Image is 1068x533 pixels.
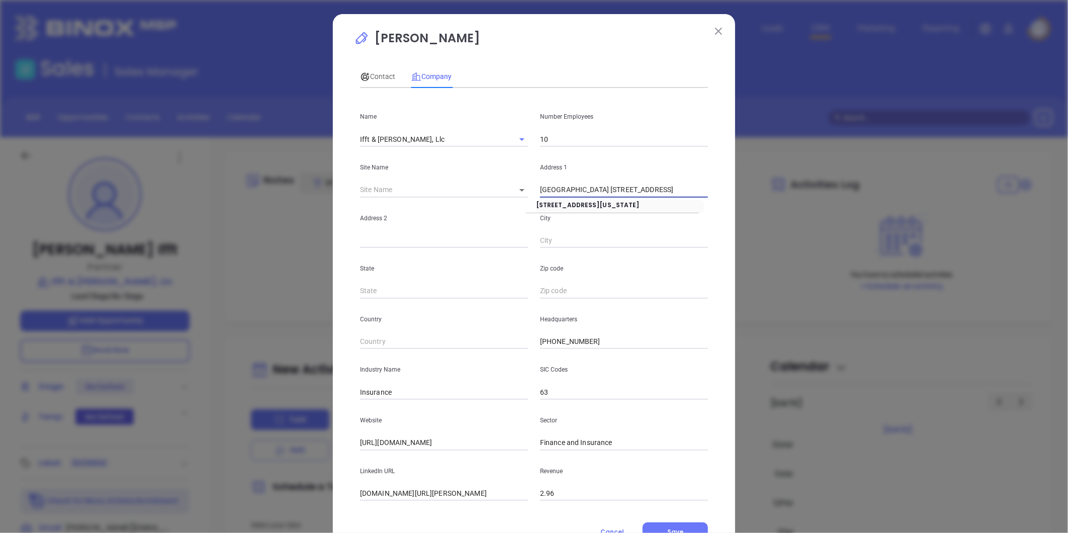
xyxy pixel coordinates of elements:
[540,111,708,122] p: Number Employees
[540,334,708,349] input: Headquarters
[360,213,528,224] p: Address 2
[540,435,708,451] input: Sector
[540,466,708,477] p: Revenue
[360,183,504,198] input: Site Name
[540,364,708,375] p: SIC Codes
[540,486,708,501] input: Revenue
[360,334,528,349] input: Country
[536,200,704,205] p: [STREET_ADDRESS][US_STATE]
[360,385,528,400] input: Industry Name
[360,284,528,299] input: State
[540,415,708,426] p: Sector
[540,263,708,274] p: Zip code
[354,29,714,52] p: [PERSON_NAME]
[715,28,722,35] img: close modal
[360,435,528,451] input: Website
[360,314,528,325] p: Country
[360,111,528,122] p: Name
[360,466,528,477] p: LinkedIn URL
[360,72,395,80] span: Contact
[540,314,708,325] p: Headquarters
[360,415,528,426] p: Website
[540,284,708,299] input: Zip code
[411,72,452,80] span: Company
[360,486,528,501] input: LinkedIn URL
[540,132,708,147] input: Number Employees
[515,132,529,146] button: Open
[360,263,528,274] p: State
[360,364,528,375] p: Industry Name
[540,385,708,400] input: SIC Codes
[360,162,528,173] p: Site Name
[540,162,708,173] p: Address 1
[540,233,708,248] input: City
